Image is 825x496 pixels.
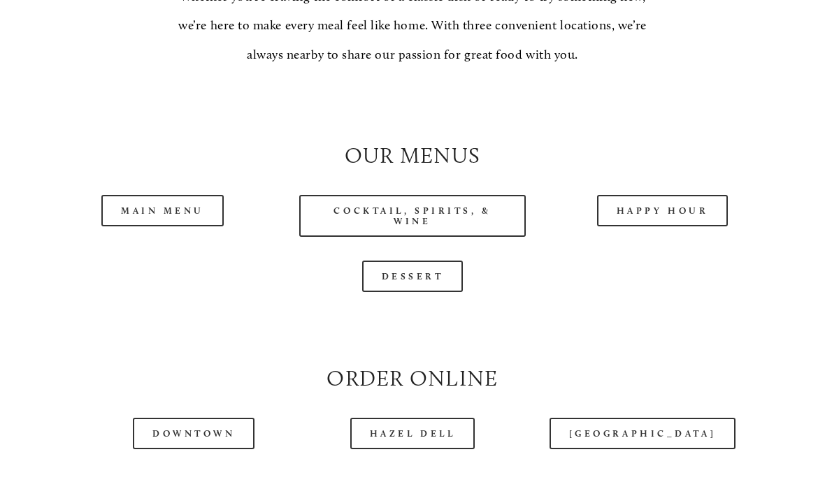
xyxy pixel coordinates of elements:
[550,418,736,449] a: [GEOGRAPHIC_DATA]
[101,195,224,226] a: Main Menu
[133,418,254,449] a: Downtown
[350,418,475,449] a: Hazel Dell
[50,140,775,171] h2: Our Menus
[597,195,729,226] a: Happy Hour
[299,195,525,237] a: Cocktail, Spirits, & Wine
[362,261,464,292] a: Dessert
[50,363,775,394] h2: Order Online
